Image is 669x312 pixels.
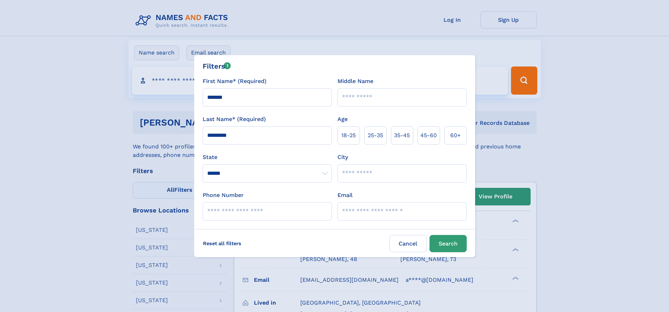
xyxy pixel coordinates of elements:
span: 45‑60 [420,131,437,140]
span: 60+ [450,131,461,140]
div: Filters [203,61,231,71]
label: Age [337,115,348,123]
label: Cancel [389,235,427,252]
label: First Name* (Required) [203,77,267,85]
span: 35‑45 [394,131,410,140]
label: Phone Number [203,191,244,199]
span: 18‑25 [341,131,356,140]
label: Email [337,191,353,199]
span: 25‑35 [368,131,383,140]
button: Search [429,235,467,252]
label: City [337,153,348,161]
label: Reset all filters [198,235,246,252]
label: State [203,153,332,161]
label: Middle Name [337,77,373,85]
label: Last Name* (Required) [203,115,266,123]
